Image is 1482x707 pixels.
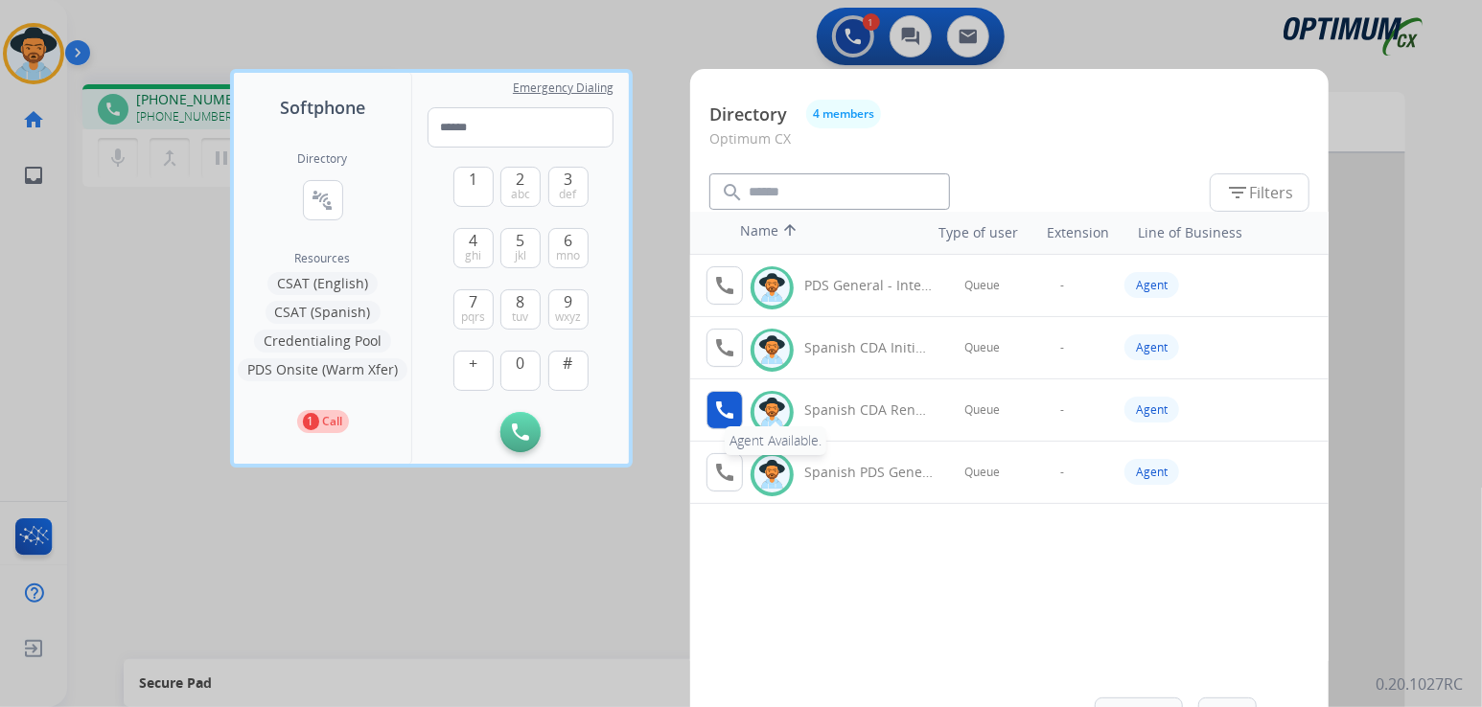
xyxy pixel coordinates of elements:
[254,330,391,353] button: Credentialing Pool
[515,248,526,263] span: jkl
[266,301,381,324] button: CSAT (Spanish)
[804,463,933,482] div: Spanish PDS General - Internal
[500,167,541,207] button: 2abc
[964,278,1000,293] span: Queue
[303,413,319,430] p: 1
[469,168,477,191] span: 1
[512,423,529,441] img: call-button
[706,391,743,429] button: Agent Available.
[453,289,494,330] button: 7pqrs
[560,187,577,202] span: def
[469,229,477,252] span: 4
[469,290,477,313] span: 7
[312,189,335,212] mat-icon: connect_without_contact
[778,221,801,244] mat-icon: arrow_upward
[913,214,1029,252] th: Type of user
[806,100,881,128] button: 4 members
[758,398,786,427] img: avatar
[517,168,525,191] span: 2
[758,460,786,490] img: avatar
[323,413,343,430] p: Call
[556,248,580,263] span: mno
[730,212,903,254] th: Name
[1376,673,1463,696] p: 0.20.1027RC
[500,351,541,391] button: 0
[964,340,1000,355] span: Queue
[1124,272,1179,298] div: Agent
[469,352,477,375] span: +
[238,358,407,381] button: PDS Onsite (Warm Xfer)
[1037,214,1119,252] th: Extension
[513,309,529,325] span: tuv
[564,290,572,313] span: 9
[721,181,744,204] mat-icon: search
[517,290,525,313] span: 8
[1060,340,1064,355] span: -
[964,465,1000,480] span: Queue
[564,352,573,375] span: #
[804,400,933,420] div: Spanish CDA Renewal General - Internal
[555,309,581,325] span: wxyz
[548,228,589,268] button: 6mno
[548,289,589,330] button: 9wxyz
[1210,173,1309,212] button: Filters
[267,272,378,295] button: CSAT (English)
[1060,278,1064,293] span: -
[1060,402,1064,418] span: -
[548,351,589,391] button: #
[517,229,525,252] span: 5
[453,228,494,268] button: 4ghi
[1124,459,1179,485] div: Agent
[500,289,541,330] button: 8tuv
[804,338,933,357] div: Spanish CDA Initial General - Internal
[465,248,481,263] span: ghi
[725,426,826,455] div: Agent Available.
[1226,181,1249,204] mat-icon: filter_list
[1060,465,1064,480] span: -
[500,228,541,268] button: 5jkl
[511,187,530,202] span: abc
[517,352,525,375] span: 0
[964,402,1000,418] span: Queue
[1128,214,1319,252] th: Line of Business
[548,167,589,207] button: 3def
[295,251,351,266] span: Resources
[280,94,365,121] span: Softphone
[713,461,736,484] mat-icon: call
[1226,181,1293,204] span: Filters
[713,274,736,297] mat-icon: call
[513,80,614,96] span: Emergency Dialing
[709,128,1309,164] p: Optimum CX
[1124,334,1179,360] div: Agent
[453,351,494,391] button: +
[461,309,485,325] span: pqrs
[298,151,348,167] h2: Directory
[1124,397,1179,422] div: Agent
[709,102,787,127] p: Directory
[713,336,736,359] mat-icon: call
[804,276,933,295] div: PDS General - Internal
[564,168,572,191] span: 3
[713,399,736,422] mat-icon: call
[758,335,786,365] img: avatar
[453,167,494,207] button: 1
[564,229,572,252] span: 6
[758,273,786,303] img: avatar
[297,410,349,433] button: 1Call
